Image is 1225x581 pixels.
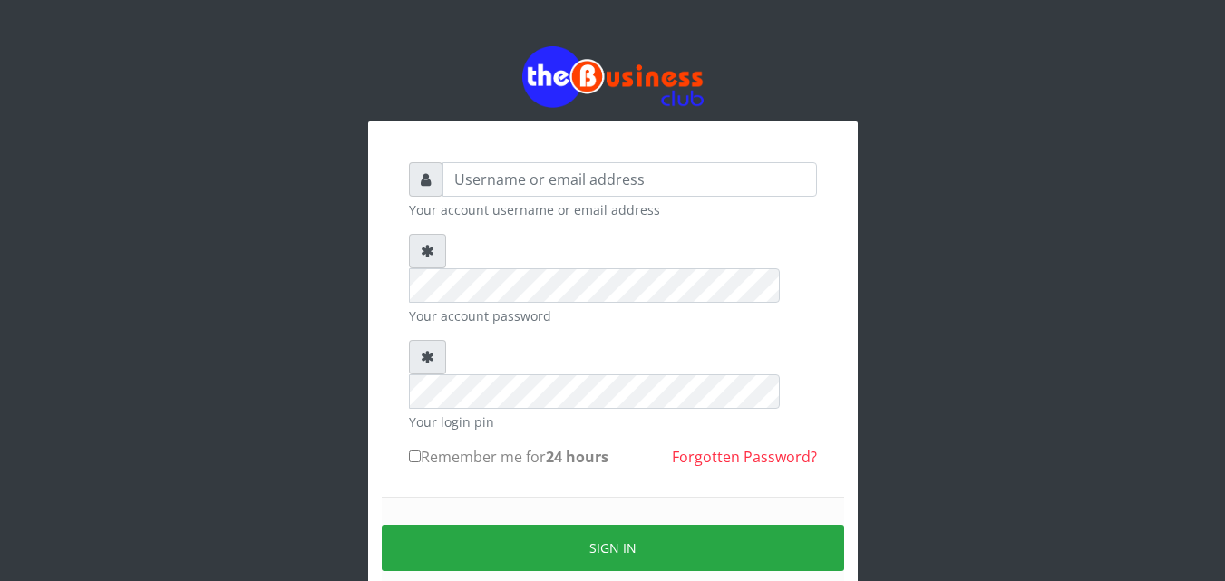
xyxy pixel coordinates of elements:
[382,525,844,571] button: Sign in
[409,200,817,219] small: Your account username or email address
[546,447,608,467] b: 24 hours
[409,450,421,462] input: Remember me for24 hours
[672,447,817,467] a: Forgotten Password?
[442,162,817,197] input: Username or email address
[409,306,817,325] small: Your account password
[409,412,817,431] small: Your login pin
[409,446,608,468] label: Remember me for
